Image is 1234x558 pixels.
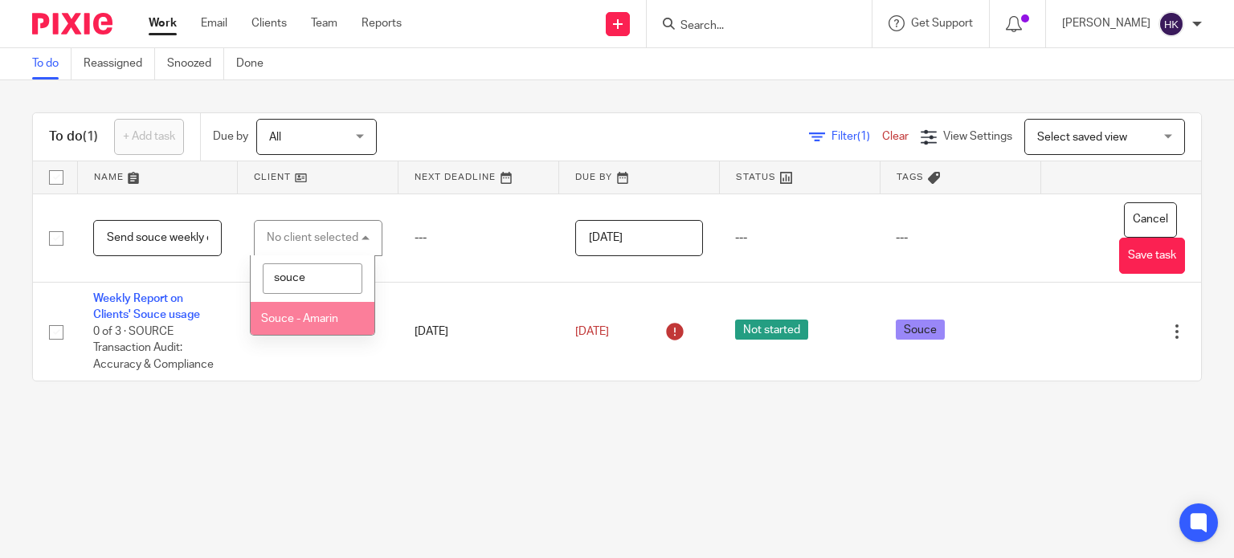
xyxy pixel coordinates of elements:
a: Clients [251,15,287,31]
td: --- [880,193,1040,283]
a: Weekly Report on Clients' Souce usage [93,293,200,320]
span: Select saved view [1037,132,1127,143]
input: Task name [93,220,222,256]
input: Pick a date [575,220,704,256]
button: Cancel [1124,202,1177,238]
span: Souce [896,320,945,340]
span: All [269,132,281,143]
img: Pixie [32,13,112,35]
span: Not started [735,320,808,340]
a: + Add task [114,119,184,155]
td: [DATE] [398,283,559,381]
span: (1) [83,130,98,143]
span: Souce - Amarin [261,313,338,324]
a: Clear [882,131,909,142]
a: Work [149,15,177,31]
div: No client selected [267,232,358,243]
span: Get Support [911,18,973,29]
a: To do [32,48,72,79]
td: Souce - Amarin [238,283,398,381]
span: View Settings [943,131,1012,142]
td: --- [398,193,559,283]
a: Reports [362,15,402,31]
span: (1) [857,131,870,142]
a: Done [236,48,276,79]
a: Team [311,15,337,31]
input: Search [679,19,823,34]
a: Email [201,15,227,31]
span: Tags [897,173,924,181]
span: [DATE] [575,326,609,337]
span: Filter [832,131,882,142]
button: Save task [1119,238,1185,274]
a: Snoozed [167,48,224,79]
td: --- [719,193,880,283]
span: 0 of 3 · SOURCE Transaction Audit: Accuracy & Compliance [93,326,214,370]
input: Search options... [263,263,362,294]
img: svg%3E [1158,11,1184,37]
h1: To do [49,128,98,145]
a: Reassigned [84,48,155,79]
p: Due by [213,128,248,145]
p: [PERSON_NAME] [1062,15,1150,31]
